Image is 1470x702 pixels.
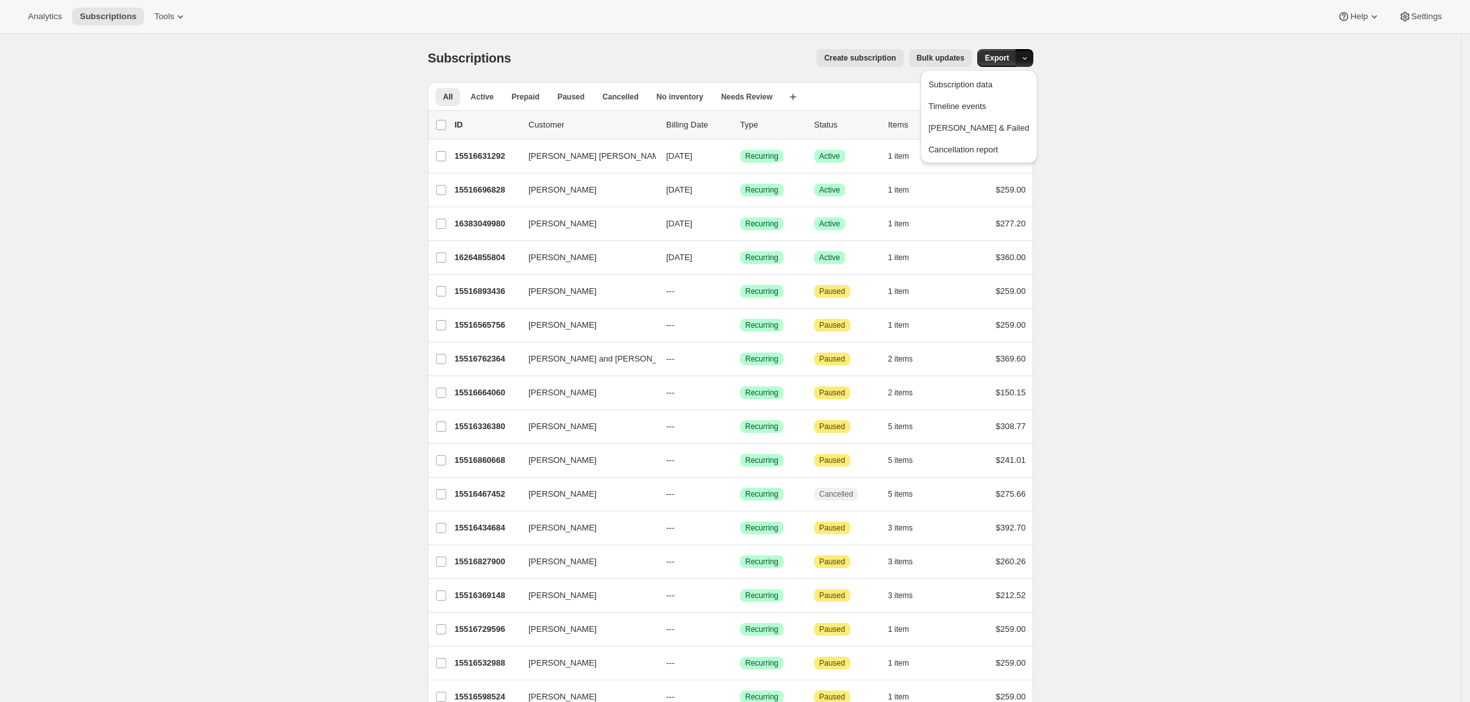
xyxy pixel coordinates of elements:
p: 15516532988 [455,657,518,669]
span: Paused [819,523,845,533]
div: IDCustomerBilling DateTypeStatusItemsTotal [455,119,1026,131]
span: Paused [819,692,845,702]
span: Tools [154,11,174,22]
button: [PERSON_NAME] [521,518,648,538]
span: All [443,92,453,102]
span: Needs Review [721,92,773,102]
span: Active [819,185,840,195]
span: Paused [819,590,845,601]
span: $241.01 [996,455,1026,465]
span: [PERSON_NAME] [528,454,597,467]
span: $259.00 [996,692,1026,701]
button: Create subscription [817,49,904,67]
span: Paused [557,92,585,102]
span: 1 item [888,151,909,161]
span: Paused [819,421,845,432]
span: 5 items [888,489,913,499]
button: 1 item [888,215,923,233]
span: Recurring [745,523,778,533]
span: 1 item [888,219,909,229]
p: 15516860668 [455,454,518,467]
span: --- [666,388,674,397]
span: Paused [819,320,845,330]
span: 5 items [888,455,913,465]
p: 15516336380 [455,420,518,433]
span: Recurring [745,354,778,364]
span: $259.00 [996,286,1026,296]
span: Paused [819,286,845,296]
span: --- [666,624,674,634]
p: Status [814,119,878,131]
span: Recurring [745,252,778,263]
div: 15516696828[PERSON_NAME][DATE]SuccessRecurringSuccessActive1 item$259.00 [455,181,1026,199]
span: --- [666,320,674,330]
span: $260.26 [996,557,1026,566]
p: 15516631292 [455,150,518,163]
button: [PERSON_NAME] [PERSON_NAME] [521,146,648,166]
p: 15516893436 [455,285,518,298]
span: Active [470,92,493,102]
span: $308.77 [996,421,1026,431]
button: Create new view [783,88,803,106]
span: Recurring [745,455,778,465]
span: Paused [819,388,845,398]
span: $392.70 [996,523,1026,532]
span: Create subscription [824,53,896,63]
button: Settings [1391,8,1450,26]
span: $259.00 [996,624,1026,634]
span: Paused [819,624,845,634]
div: 15516532988[PERSON_NAME]---SuccessRecurringAttentionPaused1 item$259.00 [455,654,1026,672]
p: 15516467452 [455,488,518,501]
span: Settings [1411,11,1442,22]
span: 1 item [888,658,909,668]
button: [PERSON_NAME] [521,247,648,268]
span: 1 item [888,692,909,702]
span: Help [1350,11,1367,22]
span: [PERSON_NAME] [528,217,597,230]
span: $212.52 [996,590,1026,600]
span: Bulk updates [917,53,964,63]
span: 1 item [888,252,909,263]
button: [PERSON_NAME] [521,180,648,200]
div: 15516336380[PERSON_NAME]---SuccessRecurringAttentionPaused5 items$308.77 [455,418,1026,435]
button: 5 items [888,485,927,503]
span: --- [666,455,674,465]
div: 15516434684[PERSON_NAME]---SuccessRecurringAttentionPaused3 items$392.70 [455,519,1026,537]
span: [PERSON_NAME] [528,386,597,399]
span: [PERSON_NAME] [528,657,597,669]
span: [PERSON_NAME] [528,623,597,636]
span: Cancelled [602,92,639,102]
p: Billing Date [666,119,730,131]
span: Paused [819,658,845,668]
button: [PERSON_NAME] [521,653,648,673]
div: 15516664060[PERSON_NAME]---SuccessRecurringAttentionPaused2 items$150.15 [455,384,1026,402]
span: [PERSON_NAME] [528,420,597,433]
p: 15516696828 [455,184,518,196]
span: [DATE] [666,219,692,228]
span: [PERSON_NAME] [528,488,597,501]
span: Cancelled [819,489,853,499]
button: [PERSON_NAME] [521,281,648,302]
div: 15516860668[PERSON_NAME]---SuccessRecurringAttentionPaused5 items$241.01 [455,451,1026,469]
span: $259.00 [996,320,1026,330]
div: 16264855804[PERSON_NAME][DATE]SuccessRecurringSuccessActive1 item$360.00 [455,249,1026,267]
span: Analytics [28,11,62,22]
span: 1 item [888,286,909,296]
span: Recurring [745,557,778,567]
p: 15516664060 [455,386,518,399]
span: [PERSON_NAME] [528,184,597,196]
span: [PERSON_NAME] [528,251,597,264]
span: Recurring [745,421,778,432]
span: Subscriptions [80,11,136,22]
span: Paused [819,557,845,567]
span: 2 items [888,354,913,364]
div: 15516827900[PERSON_NAME]---SuccessRecurringAttentionPaused3 items$260.26 [455,553,1026,571]
span: Recurring [745,658,778,668]
button: [PERSON_NAME] [521,484,648,504]
span: --- [666,489,674,499]
span: Active [819,151,840,161]
span: [PERSON_NAME] [528,522,597,534]
button: Analytics [20,8,69,26]
div: 15516467452[PERSON_NAME]---SuccessRecurringCancelled5 items$275.66 [455,485,1026,503]
button: 1 item [888,620,923,638]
